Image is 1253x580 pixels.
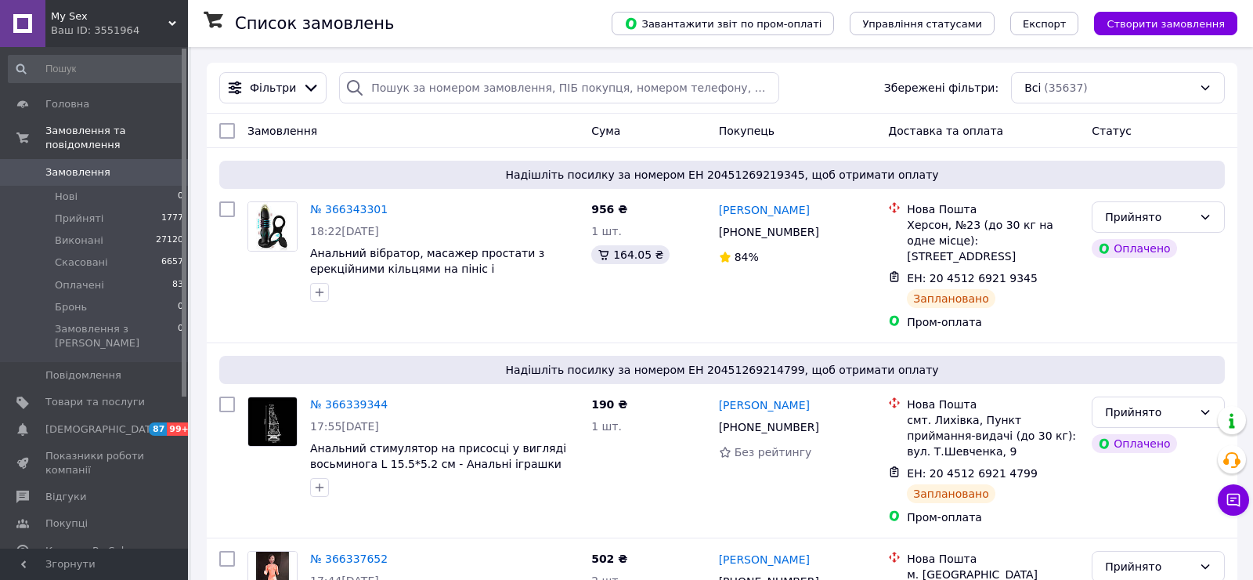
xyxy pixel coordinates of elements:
span: 99+ [167,422,193,436]
a: № 366343301 [310,203,388,216]
span: Доставка та оплата [888,125,1003,137]
span: 83 [172,278,183,292]
span: Завантажити звіт по пром-оплаті [624,16,821,31]
a: [PERSON_NAME] [719,397,810,413]
div: Оплачено [1092,239,1176,258]
a: [PERSON_NAME] [719,202,810,218]
span: Створити замовлення [1107,18,1225,30]
span: Оплачені [55,278,104,292]
span: 0 [178,300,183,314]
span: Покупець [719,125,775,137]
span: Показники роботи компанії [45,449,145,477]
span: Всі [1024,80,1041,96]
span: ЕН: 20 4512 6921 4799 [907,467,1038,480]
span: 0 [178,190,183,204]
a: Анальний стимулятор на присосці у вигляді восьминога L 15.5*5.2 см - Анальні іграшки [310,442,566,470]
span: Замовлення [247,125,317,137]
span: Надішліть посилку за номером ЕН 20451269214799, щоб отримати оплату [226,362,1219,378]
a: Анальний вібратор, масажер простати з ерекційними кільцями на пініс і поступальними рухами з Д/К [310,247,544,291]
span: 27120 [156,234,183,248]
div: Заплановано [907,289,995,308]
span: 1777 [161,212,183,226]
div: Ваш ID: 3551964 [51,24,188,38]
button: Чат з покупцем [1218,484,1249,516]
div: Пром-оплата [907,509,1079,525]
span: Без рейтингу [735,446,812,459]
span: Управління статусами [862,18,982,30]
span: 956 ₴ [591,203,627,216]
div: смт. Лихівка, Пункт приймання-видачі (до 30 кг): вул. Т.Шевченка, 9 [907,412,1079,459]
div: Нова Пошта [907,397,1079,412]
button: Управління статусами [850,12,995,35]
button: Експорт [1010,12,1079,35]
input: Пошук за номером замовлення, ПІБ покупця, номером телефону, Email, номером накладної [339,72,779,103]
input: Пошук [8,55,185,83]
span: 1 шт. [591,420,622,433]
span: 87 [149,422,167,436]
div: Херсон, №23 (до 30 кг на одне місце): [STREET_ADDRESS] [907,217,1079,264]
span: Замовлення та повідомлення [45,124,188,152]
span: Бронь [55,300,87,314]
h1: Список замовлень [235,14,394,33]
span: Головна [45,97,89,111]
a: [PERSON_NAME] [719,552,810,567]
span: Замовлення з [PERSON_NAME] [55,322,178,350]
span: ЕН: 20 4512 6921 9345 [907,272,1038,285]
div: Нова Пошта [907,551,1079,567]
span: Товари та послуги [45,395,145,409]
span: Нові [55,190,78,204]
span: [DEMOGRAPHIC_DATA] [45,422,161,437]
a: № 366339344 [310,398,388,411]
span: Замовлення [45,165,110,179]
span: Прийняті [55,212,103,226]
div: Прийнято [1105,208,1193,226]
span: Надішліть посилку за номером ЕН 20451269219345, щоб отримати оплату [226,167,1219,183]
div: Прийнято [1105,558,1193,575]
span: Cума [591,125,620,137]
span: (35637) [1044,82,1087,94]
img: Фото товару [248,202,297,251]
a: № 366337652 [310,553,388,565]
span: 190 ₴ [591,398,627,411]
span: 6657 [161,256,183,270]
div: Оплачено [1092,434,1176,453]
div: Пром-оплата [907,314,1079,330]
div: Нова Пошта [907,201,1079,217]
span: Відгуки [45,490,86,504]
span: Повідомлення [45,368,121,382]
div: 164.05 ₴ [591,245,670,264]
span: My Sex [51,9,168,24]
span: 0 [178,322,183,350]
a: Створити замовлення [1078,16,1237,29]
button: Створити замовлення [1094,12,1237,35]
button: Завантажити звіт по пром-оплаті [612,12,834,35]
div: [PHONE_NUMBER] [716,221,822,243]
span: Статус [1092,125,1132,137]
span: Збережені фільтри: [884,80,998,96]
a: Фото товару [247,397,298,447]
span: 502 ₴ [591,553,627,565]
div: [PHONE_NUMBER] [716,416,822,438]
span: 84% [735,251,759,263]
img: Фото товару [248,397,297,446]
span: Експорт [1023,18,1067,30]
span: Каталог ProSale [45,544,130,558]
span: 17:55[DATE] [310,420,379,433]
span: 18:22[DATE] [310,225,379,237]
span: Фільтри [250,80,296,96]
span: Виконані [55,234,103,248]
span: Покупці [45,517,88,531]
a: Фото товару [247,201,298,252]
span: 1 шт. [591,225,622,237]
div: Заплановано [907,484,995,503]
div: Прийнято [1105,404,1193,421]
span: Скасовані [55,256,108,270]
